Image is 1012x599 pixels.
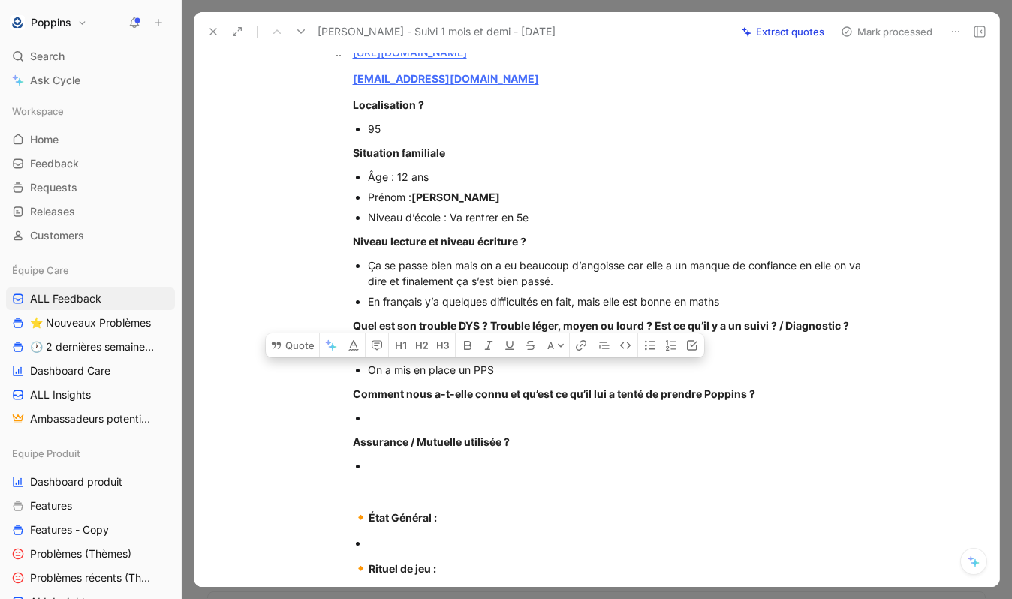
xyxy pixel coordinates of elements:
div: Équipe CareALL Feedback⭐ Nouveaux Problèmes🕐 2 dernières semaines - OccurencesDashboard CareALL I... [6,259,175,430]
a: 🕐 2 dernières semaines - Occurences [6,336,175,358]
strong: Comment nous a-t-elle connu et qu’est ce qu’il lui a tenté de prendre Poppins ? [353,387,755,400]
span: Problèmes (Thèmes) [30,546,131,561]
span: 🔸 [353,510,369,525]
span: Workspace [12,104,64,119]
a: ALL Insights [6,384,175,406]
button: PoppinsPoppins [6,12,91,33]
a: ALL Feedback [6,287,175,310]
button: Quote [266,333,319,357]
strong: Situation familiale [353,146,445,159]
span: Dashboard produit [30,474,122,489]
strong: Localisation ? [353,98,424,111]
a: ⭐ Nouveaux Problèmes [6,312,175,334]
span: ⭐ Nouveaux Problèmes [30,315,151,330]
div: Équipe Care [6,259,175,281]
strong: Rituel de jeu : [369,562,436,575]
span: Dashboard Care [30,363,110,378]
span: Releases [30,204,75,219]
span: [PERSON_NAME] - Suivi 1 mois et demi - [DATE] [318,23,556,41]
span: 🕐 2 dernières semaines - Occurences [30,339,158,354]
button: A [543,333,569,357]
a: Problèmes (Thèmes) [6,543,175,565]
strong: Quel est son trouble DYS ? Trouble léger, moyen ou lourd ? Est ce qu’il y a un suivi ? / Diagnost... [353,319,849,332]
button: Mark processed [834,21,939,42]
span: 🔸 [353,561,369,576]
span: Feedback [30,156,79,171]
span: Customers [30,228,84,243]
div: Equipe Produit [6,442,175,465]
h1: Poppins [31,16,71,29]
span: Features [30,498,72,513]
span: Problèmes récents (Thèmes) [30,570,155,585]
a: Ask Cycle [6,69,175,92]
a: Home [6,128,175,151]
div: Niveau d’école : Va rentrer en 5e [368,209,872,225]
strong: Niveau lecture et niveau écriture ? [353,235,526,248]
a: Problèmes récents (Thèmes) [6,567,175,589]
span: ALL Feedback [30,291,101,306]
span: Features - Copy [30,522,109,537]
span: ALL Insights [30,387,91,402]
a: Features [6,495,175,517]
a: Customers [6,224,175,247]
a: [URL][DOMAIN_NAME] [353,46,467,59]
span: Ambassadeurs potentiels [30,411,154,426]
a: Releases [6,200,175,223]
span: Équipe Care [12,263,69,278]
div: Prénom : [368,189,872,205]
strong: Assurance / Mutuelle utilisée ? [353,435,510,448]
span: Requests [30,180,77,195]
span: Search [30,47,65,65]
a: Dashboard Care [6,360,175,382]
span: Home [30,132,59,147]
span: [PERSON_NAME] [411,191,500,203]
div: Ça se passe bien mais on a eu beaucoup d’angoisse car elle a un manque de confiance en elle on va... [368,257,872,289]
div: Search [6,45,175,68]
img: Poppins [10,15,25,30]
button: Extract quotes [735,21,831,42]
div: Workspace [6,100,175,122]
a: Dashboard produit [6,471,175,493]
span: Equipe Produit [12,446,80,461]
span: Ask Cycle [30,71,80,89]
strong: État Général : [369,511,437,524]
a: Features - Copy [6,519,175,541]
a: Feedback [6,152,175,175]
a: Requests [6,176,175,199]
div: On a mis en place un PPS [368,362,872,378]
div: En français y’a quelques difficultés en fait, mais elle est bonne en maths [368,293,872,309]
div: 95 [368,121,872,137]
div: Âge : 12 ans [368,169,872,185]
a: Ambassadeurs potentiels [6,408,175,430]
a: [EMAIL_ADDRESS][DOMAIN_NAME] [353,72,539,85]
